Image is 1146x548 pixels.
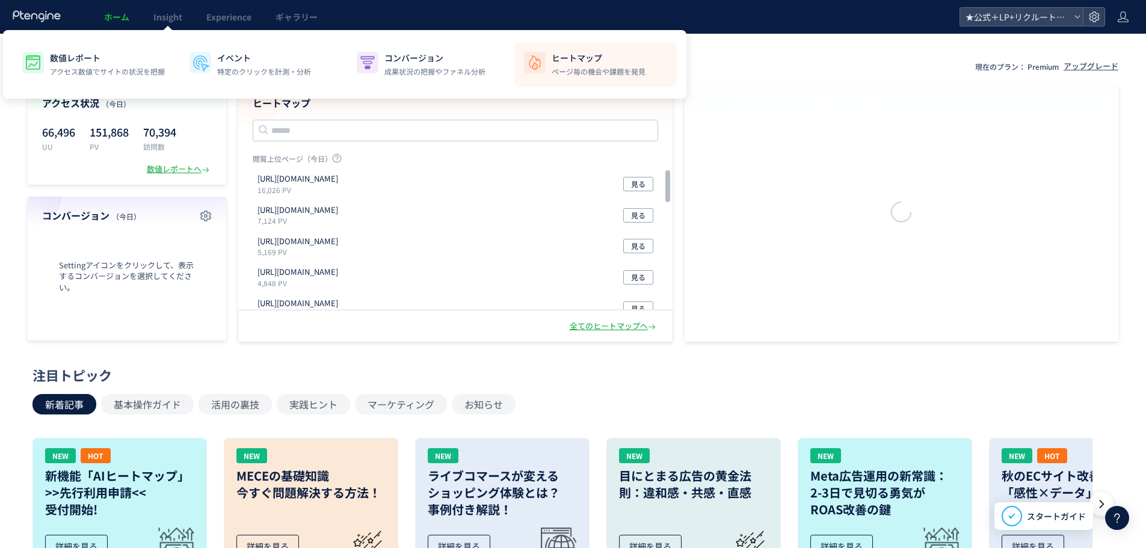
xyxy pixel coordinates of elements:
[42,122,75,141] p: 66,496
[619,448,650,463] div: NEW
[253,96,658,110] h4: ヒートマップ
[552,66,645,77] p: ページ毎の機会や課題を発見
[623,239,653,253] button: 見る
[623,270,653,285] button: 見る
[257,266,338,278] p: https://tcb-beauty.net/menu/coupon_zero_002
[962,8,1069,26] span: ★公式＋LP+リクルート+BS+FastNail+TKBC
[199,394,272,414] button: 活用の裏技
[90,141,129,152] p: PV
[42,96,212,110] h4: アクセス状況
[50,66,165,77] p: アクセス数値でサイトの状況を把握
[257,173,338,185] p: https://fastnail.app
[631,177,645,191] span: 見る
[42,209,212,223] h4: コンバージョン
[257,236,338,247] p: https://tcb-beauty.net/menu/bnls-diet
[217,66,311,77] p: 特定のクリックを計測・分析
[428,467,577,518] h3: ライブコマースが変える ショッピング体験とは？ 事例付き解説！
[236,448,267,463] div: NEW
[384,52,485,64] p: コンバージョン
[428,448,458,463] div: NEW
[355,394,447,414] button: マーケティング
[81,448,111,463] div: HOT
[42,260,212,294] span: Settingアイコンをクリックして、表示するコンバージョンを選択してください。
[277,394,350,414] button: 実践ヒント
[143,122,176,141] p: 70,394
[257,215,343,226] p: 7,124 PV
[257,298,338,309] p: https://t-c-b-biyougeka.com
[810,467,960,518] h3: Meta広告運用の新常識： 2-3日で見切る勇気が ROAS改善の鍵
[153,11,182,23] span: Insight
[257,185,343,195] p: 16,026 PV
[619,467,768,501] h3: 目にとまる広告の黄金法則：違和感・共感・直感
[206,11,251,23] span: Experience
[236,467,386,501] h3: MECEの基礎知識 今すぐ問題解決する方法！
[623,301,653,316] button: 見る
[32,394,96,414] button: 新着記事
[1027,510,1086,523] span: スタートガイド
[623,177,653,191] button: 見る
[42,141,75,152] p: UU
[257,309,343,319] p: 4,189 PV
[101,394,194,414] button: 基本操作ガイド
[1002,448,1032,463] div: NEW
[570,321,658,332] div: 全てのヒートマップへ
[1037,448,1067,463] div: HOT
[631,270,645,285] span: 見る
[50,52,165,64] p: 数値レポート
[384,66,485,77] p: 成果状況の把握やファネル分析
[257,278,343,288] p: 4,848 PV
[112,211,141,221] span: （今日）
[253,153,658,168] p: 閲覧上位ページ（今日）
[975,61,1059,72] p: 現在のプラン： Premium
[257,247,343,257] p: 5,169 PV
[810,448,841,463] div: NEW
[452,394,516,414] button: お知らせ
[104,11,129,23] span: ホーム
[257,205,338,216] p: https://fastnail.app/search/result
[552,52,645,64] p: ヒートマップ
[32,366,1107,384] div: 注目トピック
[631,301,645,316] span: 見る
[623,208,653,223] button: 見る
[45,448,76,463] div: NEW
[90,122,129,141] p: 151,868
[631,208,645,223] span: 見る
[147,164,212,175] div: 数値レポートへ
[45,467,194,518] h3: 新機能「AIヒートマップ」 >>先行利用申請<< 受付開始!
[217,52,311,64] p: イベント
[143,141,176,152] p: 訪問数
[1064,61,1118,72] div: アップグレード
[631,239,645,253] span: 見る
[276,11,318,23] span: ギャラリー
[102,99,131,109] span: （今日）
